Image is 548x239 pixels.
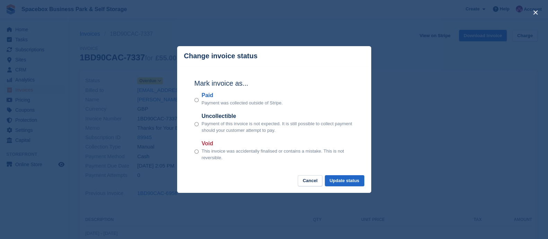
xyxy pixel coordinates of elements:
[201,100,282,106] p: Payment was collected outside of Stripe.
[201,120,354,134] p: Payment of this invoice is not expected. It is still possible to collect payment should your cust...
[201,139,354,148] label: Void
[194,78,354,88] h2: Mark invoice as...
[201,112,354,120] label: Uncollectible
[201,91,282,100] label: Paid
[184,52,258,60] p: Change invoice status
[201,148,354,161] p: This invoice was accidentally finalised or contains a mistake. This is not reversible.
[298,175,322,187] button: Cancel
[325,175,364,187] button: Update status
[530,7,541,18] button: close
